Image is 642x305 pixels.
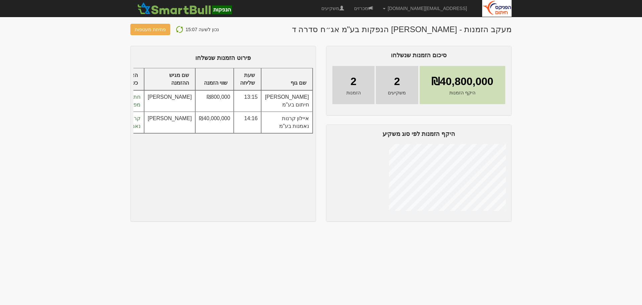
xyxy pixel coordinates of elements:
[144,68,196,91] th: שם מגיש ההזמנה
[144,112,196,133] td: [PERSON_NAME]
[292,25,512,34] h1: מעקב הזמנות - [PERSON_NAME] הנפקות בע"מ אג״ח סדרה ד
[195,68,234,91] th: שווי הזמנה
[144,90,196,112] td: [PERSON_NAME]
[388,89,406,96] span: משקיעים
[195,55,251,61] span: פירוט הזמנות שנשלחו
[261,112,313,133] td: איילון קרנות נאמנות בע"מ
[195,112,234,133] td: ₪40,000,000
[394,74,400,89] span: 2
[391,52,447,59] span: סיכום הזמנות שנשלחו
[176,25,184,33] img: refresh-icon.png
[261,90,313,112] td: [PERSON_NAME] חיתום בע"מ
[261,68,313,91] th: שם גוף
[383,131,455,137] span: היקף הזמנות לפי סוג משקיע
[350,74,356,89] span: 2
[234,112,261,133] td: 14:16
[431,74,493,89] span: ₪40,800,000
[195,90,234,112] td: ₪800,000
[449,89,475,96] span: היקף הזמנות
[234,90,261,112] td: 13:15
[130,24,170,35] button: פתיחת מעטפות
[346,89,361,96] span: הזמנות
[186,25,219,34] p: נכון לשעה 15:07
[135,2,234,15] img: סמארטבול - מערכת לניהול הנפקות
[234,68,261,91] th: שעת שליחה
[127,94,140,107] span: חתם / מפיץ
